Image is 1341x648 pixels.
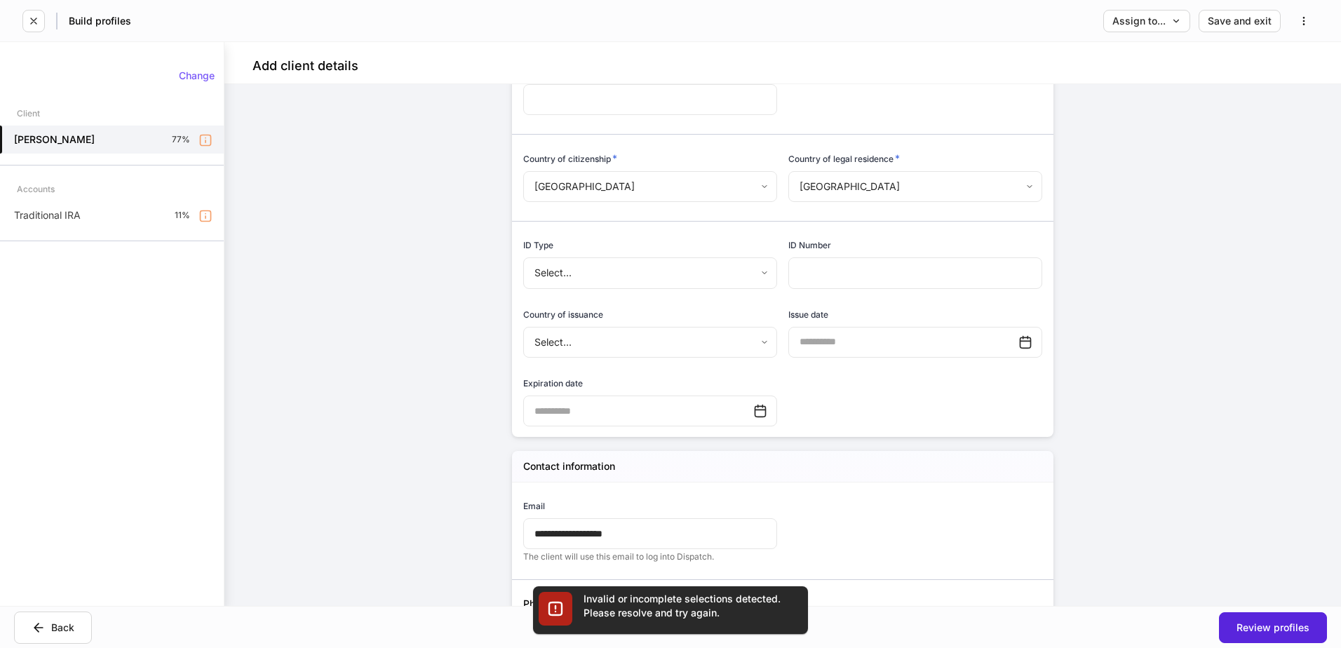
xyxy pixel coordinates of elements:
[523,151,617,166] h6: Country of citizenship
[788,238,831,252] h6: ID Number
[17,177,55,201] div: Accounts
[252,58,358,74] h4: Add client details
[172,134,190,145] p: 77%
[512,580,1042,611] div: Phone numbers
[523,238,553,252] h6: ID Type
[1219,612,1327,643] button: Review profiles
[788,151,900,166] h6: Country of legal residence
[14,208,81,222] p: Traditional IRA
[17,101,40,126] div: Client
[1199,10,1281,32] button: Save and exit
[1208,16,1272,26] div: Save and exit
[523,327,776,358] div: Select...
[584,592,794,620] div: Invalid or incomplete selections detected. Please resolve and try again.
[523,551,777,562] p: The client will use this email to log into Dispatch.
[523,459,615,473] h5: Contact information
[170,65,224,87] button: Change
[523,257,776,288] div: Select...
[523,308,603,321] h6: Country of issuance
[69,14,131,28] h5: Build profiles
[14,133,95,147] h5: [PERSON_NAME]
[32,621,74,635] div: Back
[14,612,92,644] button: Back
[523,377,583,390] h6: Expiration date
[1112,16,1181,26] div: Assign to...
[788,308,828,321] h6: Issue date
[523,171,776,202] div: [GEOGRAPHIC_DATA]
[788,171,1042,202] div: [GEOGRAPHIC_DATA]
[523,499,545,513] h6: Email
[175,210,190,221] p: 11%
[1103,10,1190,32] button: Assign to...
[1236,623,1309,633] div: Review profiles
[179,71,215,81] div: Change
